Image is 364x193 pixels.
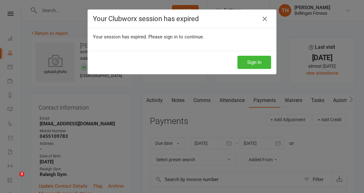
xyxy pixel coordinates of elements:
h4: Your Clubworx session has expired [93,15,271,23]
button: Sign In [237,56,271,69]
iframe: Intercom live chat [6,172,21,187]
span: 3 [19,172,24,177]
a: Close [260,14,270,24]
span: Your session has expired. Please sign in to continue. [93,34,204,40]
